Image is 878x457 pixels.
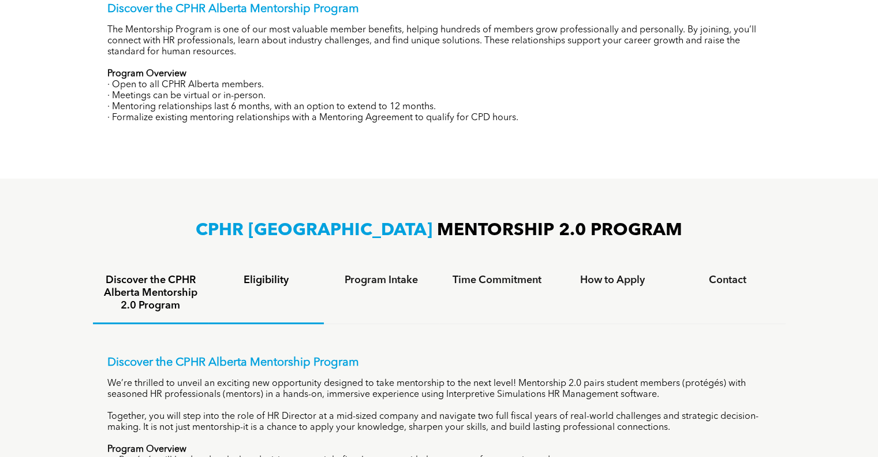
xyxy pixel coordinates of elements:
[450,274,544,287] h4: Time Commitment
[437,222,682,239] span: MENTORSHIP 2.0 PROGRAM
[219,274,313,287] h4: Eligibility
[107,91,771,102] p: · Meetings can be virtual or in-person.
[107,378,771,400] p: We’re thrilled to unveil an exciting new opportunity designed to take mentorship to the next leve...
[334,274,429,287] h4: Program Intake
[107,113,771,124] p: · Formalize existing mentoring relationships with a Mentoring Agreement to qualify for CPD hours.
[107,356,771,370] p: Discover the CPHR Alberta Mentorship Program
[196,222,432,239] span: CPHR [GEOGRAPHIC_DATA]
[103,274,198,312] h4: Discover the CPHR Alberta Mentorship 2.0 Program
[681,274,775,287] h4: Contact
[107,2,771,16] p: Discover the CPHR Alberta Mentorship Program
[565,274,660,287] h4: How to Apply
[107,102,771,113] p: · Mentoring relationships last 6 months, with an option to extend to 12 months.
[107,80,771,91] p: · Open to all CPHR Alberta members.
[107,69,186,79] strong: Program Overview
[107,25,771,58] p: The Mentorship Program is one of our most valuable member benefits, helping hundreds of members g...
[107,411,771,433] p: Together, you will step into the role of HR Director at a mid-sized company and navigate two full...
[107,445,186,454] strong: Program Overview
